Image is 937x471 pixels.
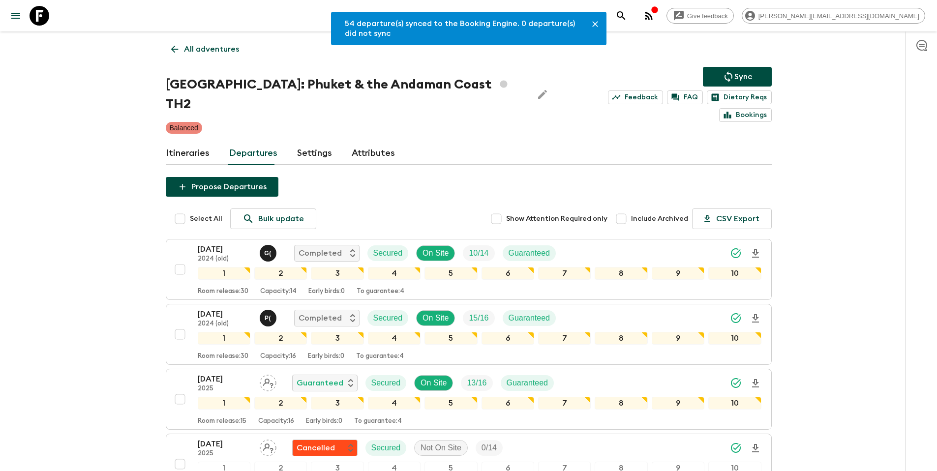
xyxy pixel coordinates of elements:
[260,248,278,256] span: Gong (Anon) Ratanaphaisal
[482,397,534,410] div: 6
[507,377,548,389] p: Guaranteed
[368,267,421,280] div: 4
[506,214,607,224] span: Show Attention Required only
[750,313,761,324] svg: Download Onboarding
[198,385,252,393] p: 2025
[352,142,395,165] a: Attributes
[611,6,631,26] button: search adventures
[254,332,307,345] div: 2
[198,288,248,295] p: Room release: 30
[299,312,342,324] p: Completed
[538,332,591,345] div: 7
[297,377,343,389] p: Guaranteed
[198,308,252,320] p: [DATE]
[463,245,494,261] div: Trip Fill
[306,417,342,425] p: Early birds: 0
[469,312,488,324] p: 15 / 16
[170,123,198,133] p: Balanced
[482,332,534,345] div: 6
[311,332,363,345] div: 3
[595,332,647,345] div: 8
[667,90,703,104] a: FAQ
[367,310,409,326] div: Secured
[652,397,704,410] div: 9
[476,440,503,456] div: Trip Fill
[730,312,742,324] svg: Synced Successfully
[260,313,278,321] span: Pooky (Thanaphan) Kerdyoo
[308,288,345,295] p: Early birds: 0
[297,142,332,165] a: Settings
[166,239,772,300] button: [DATE]2024 (old)Gong (Anon) RatanaphaisalCompletedSecuredOn SiteTrip FillGuaranteed12345678910Roo...
[703,67,772,87] button: Sync adventure departures to the booking engine
[365,440,407,456] div: Secured
[730,247,742,259] svg: Synced Successfully
[424,267,477,280] div: 5
[308,353,344,360] p: Early birds: 0
[482,267,534,280] div: 6
[414,375,453,391] div: On Site
[424,332,477,345] div: 5
[260,353,296,360] p: Capacity: 16
[692,208,772,229] button: CSV Export
[258,213,304,225] p: Bulk update
[166,75,525,114] h1: [GEOGRAPHIC_DATA]: Phuket & the Andaman Coast TH2
[229,142,277,165] a: Departures
[198,417,246,425] p: Room release: 15
[682,12,733,20] span: Give feedback
[198,255,252,263] p: 2024 (old)
[198,332,250,345] div: 1
[311,267,363,280] div: 3
[198,320,252,328] p: 2024 (old)
[608,90,663,104] a: Feedback
[588,17,603,31] button: Close
[482,442,497,454] p: 0 / 14
[373,247,403,259] p: Secured
[198,373,252,385] p: [DATE]
[707,90,772,104] a: Dietary Reqs
[652,267,704,280] div: 9
[595,397,647,410] div: 8
[416,245,455,261] div: On Site
[750,378,761,389] svg: Download Onboarding
[708,332,761,345] div: 10
[311,397,363,410] div: 3
[416,310,455,326] div: On Site
[297,442,335,454] p: Cancelled
[368,397,421,410] div: 4
[198,450,252,458] p: 2025
[198,353,248,360] p: Room release: 30
[750,442,761,454] svg: Download Onboarding
[469,247,488,259] p: 10 / 14
[753,12,925,20] span: [PERSON_NAME][EMAIL_ADDRESS][DOMAIN_NAME]
[730,442,742,454] svg: Synced Successfully
[533,75,552,114] button: Edit Adventure Title
[260,442,276,450] span: Assign pack leader
[368,332,421,345] div: 4
[461,375,492,391] div: Trip Fill
[198,397,250,410] div: 1
[6,6,26,26] button: menu
[198,243,252,255] p: [DATE]
[708,397,761,410] div: 10
[373,312,403,324] p: Secured
[371,442,401,454] p: Secured
[538,267,591,280] div: 7
[666,8,734,24] a: Give feedback
[734,71,752,83] p: Sync
[357,288,404,295] p: To guarantee: 4
[254,397,307,410] div: 2
[345,15,580,42] div: 54 departure(s) synced to the Booking Engine. 0 departure(s) did not sync
[254,267,307,280] div: 2
[421,442,461,454] p: Not On Site
[292,440,358,456] div: Flash Pack cancellation
[367,245,409,261] div: Secured
[365,375,407,391] div: Secured
[463,310,494,326] div: Trip Fill
[652,332,704,345] div: 9
[631,214,688,224] span: Include Archived
[258,417,294,425] p: Capacity: 16
[509,247,550,259] p: Guaranteed
[424,397,477,410] div: 5
[423,312,449,324] p: On Site
[190,214,222,224] span: Select All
